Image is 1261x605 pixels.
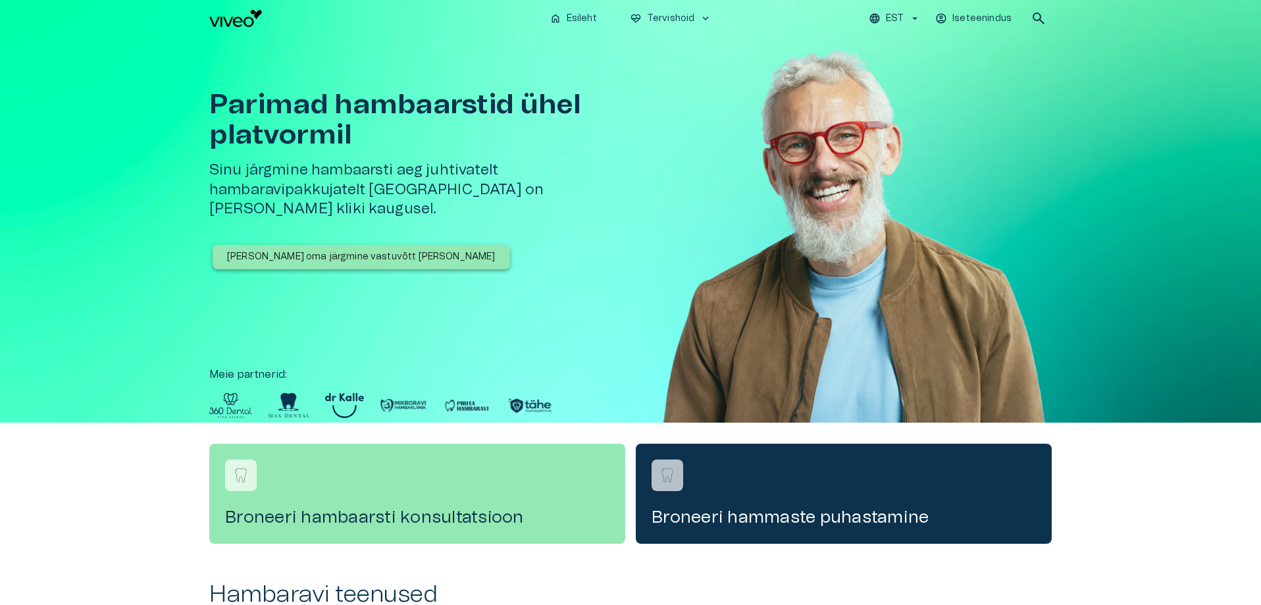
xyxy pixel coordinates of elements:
[231,465,251,485] img: Broneeri hambaarsti konsultatsioon logo
[700,13,711,24] span: keyboard_arrow_down
[647,12,695,26] p: Tervishoid
[933,9,1015,28] button: Iseteenindus
[550,13,561,24] span: home
[209,10,262,27] img: Viveo logo
[325,393,364,418] img: Partner logo
[443,393,490,418] img: Partner logo
[209,10,539,27] a: Navigate to homepage
[1031,11,1046,26] span: search
[867,9,923,28] button: EST
[567,12,597,26] p: Esileht
[209,367,1052,382] p: Meie partnerid :
[268,393,309,418] img: Partner logo
[213,245,510,269] button: [PERSON_NAME] oma järgmine vastuvõtt [PERSON_NAME]
[209,90,636,150] h1: Parimad hambaarstid ühel platvormil
[506,393,553,418] img: Partner logo
[952,12,1012,26] p: Iseteenindus
[225,507,609,528] h4: Broneeri hambaarsti konsultatsioon
[209,161,636,219] h5: Sinu järgmine hambaarsti aeg juhtivatelt hambaravipakkujatelt [GEOGRAPHIC_DATA] on [PERSON_NAME] ...
[380,393,427,418] img: Partner logo
[652,507,1036,528] h4: Broneeri hammaste puhastamine
[1025,5,1052,32] button: open search modal
[209,393,252,418] img: Partner logo
[636,444,1052,544] a: Navigate to service booking
[544,9,604,28] button: homeEsileht
[630,13,642,24] span: ecg_heart
[657,37,1052,462] img: Man with glasses smiling
[209,444,625,544] a: Navigate to service booking
[625,9,717,28] button: ecg_heartTervishoidkeyboard_arrow_down
[886,12,904,26] p: EST
[657,465,677,485] img: Broneeri hammaste puhastamine logo
[227,250,496,264] p: [PERSON_NAME] oma järgmine vastuvõtt [PERSON_NAME]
